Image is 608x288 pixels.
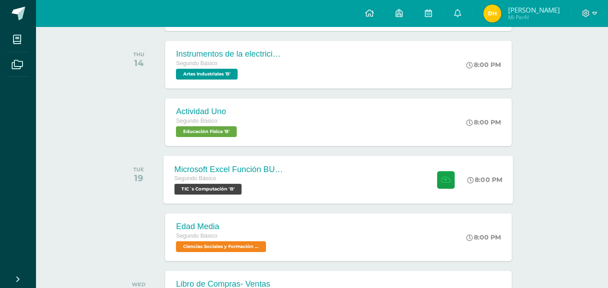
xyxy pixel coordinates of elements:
div: 14 [133,58,144,68]
div: Instrumentos de la electricidad [176,49,284,59]
div: 8:00 PM [468,176,503,184]
div: WED [132,281,145,288]
div: Edad Media [176,222,268,231]
div: THU [133,51,144,58]
span: Segundo Básico [176,118,217,124]
div: 8:00 PM [466,61,501,69]
span: Educación Física 'B' [176,126,237,137]
div: Microsoft Excel Función BUSCAR [175,164,284,174]
span: Artes Industriales 'B' [176,69,238,80]
div: Actividad Uno [176,107,239,116]
span: Mi Perfil [508,13,560,21]
div: 19 [133,173,144,183]
span: Segundo Básico [175,175,216,182]
div: 8:00 PM [466,118,501,126]
img: d9ccee0ca2db0f1535b9b3a302565e18.png [483,4,501,22]
span: Ciencias Sociales y Formación Ciudadana 'B' [176,241,266,252]
div: TUE [133,166,144,173]
span: [PERSON_NAME] [508,5,560,14]
span: Segundo Básico [176,233,217,239]
div: 8:00 PM [466,233,501,241]
span: TIC´s Computación 'B' [175,184,242,195]
span: Segundo Básico [176,60,217,66]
